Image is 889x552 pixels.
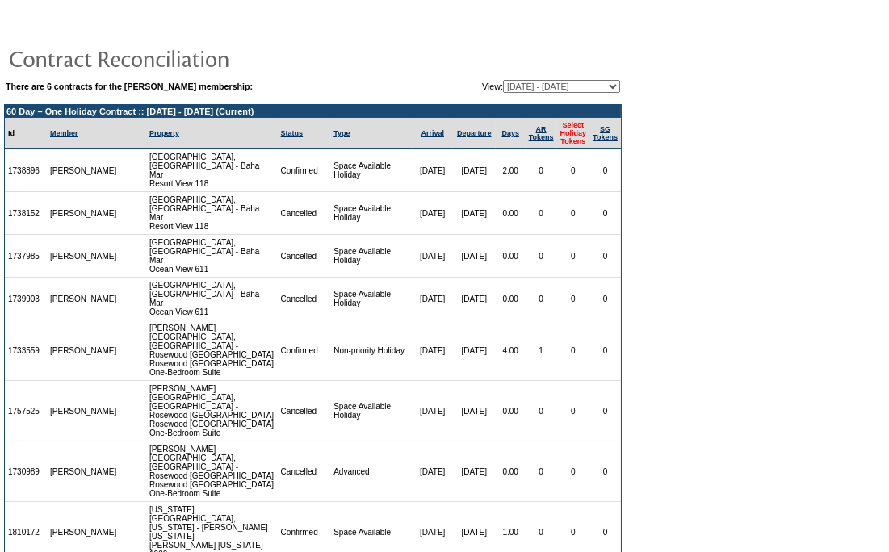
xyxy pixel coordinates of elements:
[146,235,278,278] td: [GEOGRAPHIC_DATA], [GEOGRAPHIC_DATA] - Baha Mar Ocean View 611
[529,125,554,141] a: ARTokens
[526,278,557,320] td: 0
[412,381,452,441] td: [DATE]
[412,149,452,192] td: [DATE]
[330,235,412,278] td: Space Available Holiday
[330,192,412,235] td: Space Available Holiday
[146,192,278,235] td: [GEOGRAPHIC_DATA], [GEOGRAPHIC_DATA] - Baha Mar Resort View 118
[5,192,47,235] td: 1738152
[47,441,120,502] td: [PERSON_NAME]
[5,235,47,278] td: 1737985
[496,149,526,192] td: 2.00
[496,278,526,320] td: 0.00
[278,441,331,502] td: Cancelled
[47,192,120,235] td: [PERSON_NAME]
[8,42,331,74] img: pgTtlContractReconciliation.gif
[412,320,452,381] td: [DATE]
[526,441,557,502] td: 0
[589,441,621,502] td: 0
[278,278,331,320] td: Cancelled
[457,129,492,137] a: Departure
[453,149,496,192] td: [DATE]
[278,192,331,235] td: Cancelled
[526,320,557,381] td: 1
[281,129,304,137] a: Status
[589,381,621,441] td: 0
[557,320,590,381] td: 0
[526,381,557,441] td: 0
[330,149,412,192] td: Space Available Holiday
[278,149,331,192] td: Confirmed
[557,235,590,278] td: 0
[278,320,331,381] td: Confirmed
[496,192,526,235] td: 0.00
[593,125,618,141] a: SGTokens
[400,80,620,93] td: View:
[501,129,519,137] a: Days
[453,235,496,278] td: [DATE]
[496,381,526,441] td: 0.00
[278,235,331,278] td: Cancelled
[5,278,47,320] td: 1739903
[47,278,120,320] td: [PERSON_NAME]
[589,149,621,192] td: 0
[5,149,47,192] td: 1738896
[5,105,621,118] td: 60 Day – One Holiday Contract :: [DATE] - [DATE] (Current)
[421,129,444,137] a: Arrival
[412,192,452,235] td: [DATE]
[5,118,47,149] td: Id
[5,320,47,381] td: 1733559
[557,381,590,441] td: 0
[453,320,496,381] td: [DATE]
[47,320,120,381] td: [PERSON_NAME]
[496,320,526,381] td: 4.00
[50,129,78,137] a: Member
[47,149,120,192] td: [PERSON_NAME]
[589,278,621,320] td: 0
[557,149,590,192] td: 0
[146,381,278,441] td: [PERSON_NAME][GEOGRAPHIC_DATA], [GEOGRAPHIC_DATA] - Rosewood [GEOGRAPHIC_DATA] Rosewood [GEOGRAPH...
[146,278,278,320] td: [GEOGRAPHIC_DATA], [GEOGRAPHIC_DATA] - Baha Mar Ocean View 611
[526,192,557,235] td: 0
[453,441,496,502] td: [DATE]
[412,235,452,278] td: [DATE]
[330,320,412,381] td: Non-priority Holiday
[496,441,526,502] td: 0.00
[330,441,412,502] td: Advanced
[330,278,412,320] td: Space Available Holiday
[589,320,621,381] td: 0
[557,441,590,502] td: 0
[589,192,621,235] td: 0
[47,381,120,441] td: [PERSON_NAME]
[412,278,452,320] td: [DATE]
[560,121,587,145] a: Select HolidayTokens
[47,235,120,278] td: [PERSON_NAME]
[412,441,452,502] td: [DATE]
[146,149,278,192] td: [GEOGRAPHIC_DATA], [GEOGRAPHIC_DATA] - Baha Mar Resort View 118
[496,235,526,278] td: 0.00
[278,381,331,441] td: Cancelled
[5,381,47,441] td: 1757525
[589,235,621,278] td: 0
[330,381,412,441] td: Space Available Holiday
[453,278,496,320] td: [DATE]
[149,129,179,137] a: Property
[146,441,278,502] td: [PERSON_NAME][GEOGRAPHIC_DATA], [GEOGRAPHIC_DATA] - Rosewood [GEOGRAPHIC_DATA] Rosewood [GEOGRAPH...
[453,192,496,235] td: [DATE]
[526,235,557,278] td: 0
[146,320,278,381] td: [PERSON_NAME][GEOGRAPHIC_DATA], [GEOGRAPHIC_DATA] - Rosewood [GEOGRAPHIC_DATA] Rosewood [GEOGRAPH...
[557,192,590,235] td: 0
[453,381,496,441] td: [DATE]
[6,82,253,91] b: There are 6 contracts for the [PERSON_NAME] membership:
[526,149,557,192] td: 0
[333,129,350,137] a: Type
[557,278,590,320] td: 0
[5,441,47,502] td: 1730989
